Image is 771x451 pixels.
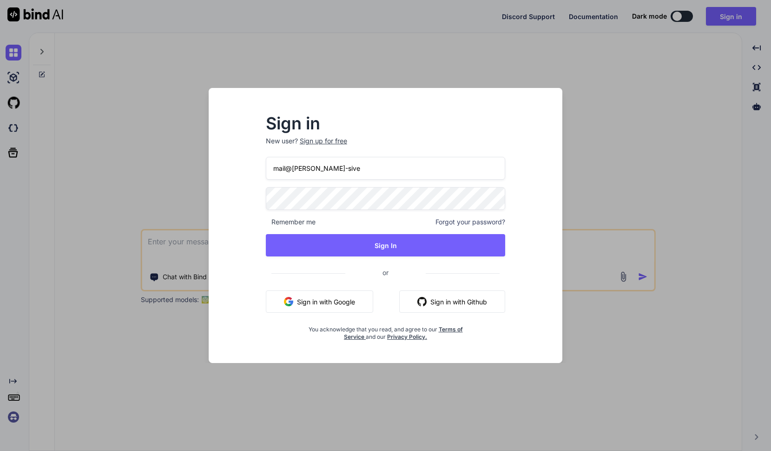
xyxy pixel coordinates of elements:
h2: Sign in [266,116,506,131]
div: You acknowledge that you read, and agree to our and our [306,320,466,341]
p: New user? [266,136,506,157]
button: Sign in with Google [266,290,373,313]
span: or [345,261,426,284]
input: Login or Email [266,157,506,180]
span: Remember me [266,217,316,227]
button: Sign in with Github [399,290,505,313]
img: github [417,297,427,306]
div: Sign up for free [300,136,347,146]
img: google [284,297,293,306]
a: Privacy Policy. [387,333,427,340]
a: Terms of Service [344,326,463,340]
button: Sign In [266,234,506,256]
span: Forgot your password? [435,217,505,227]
